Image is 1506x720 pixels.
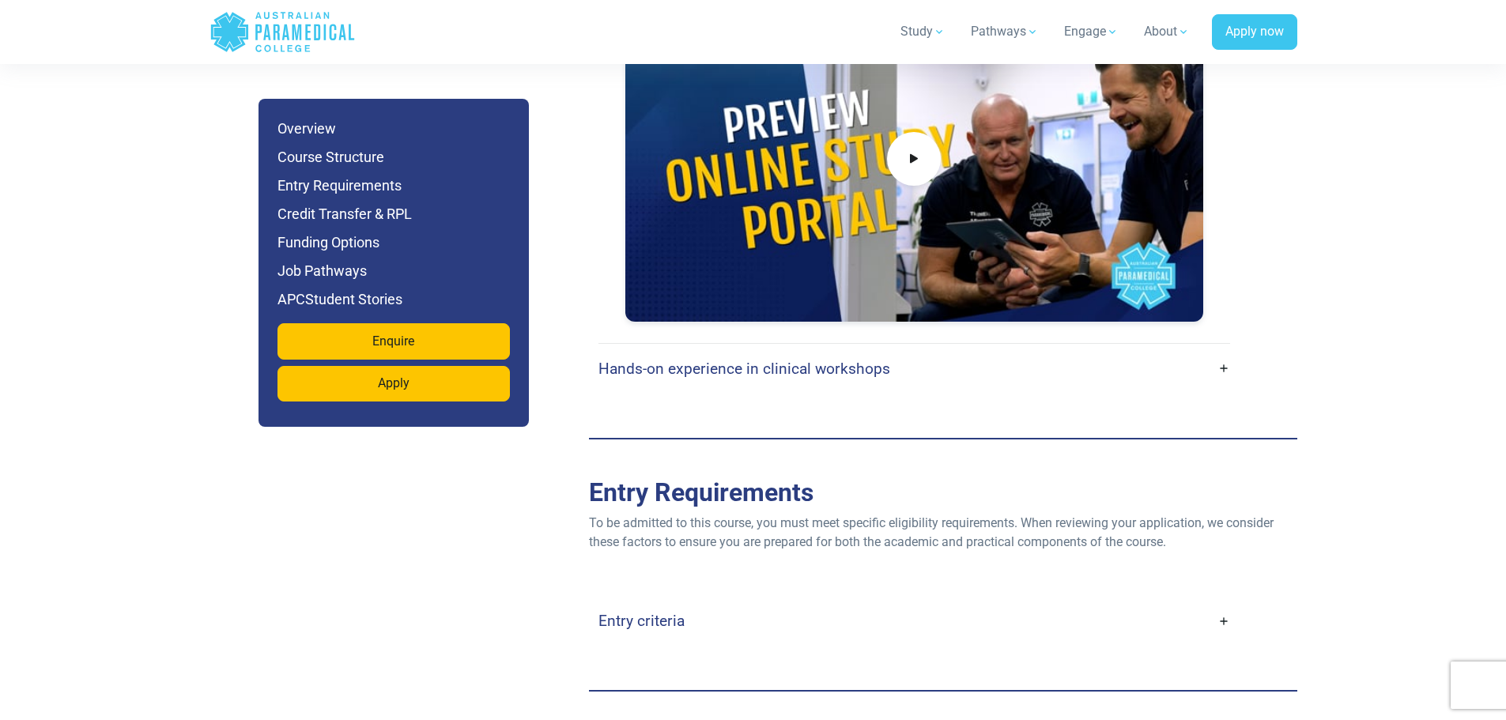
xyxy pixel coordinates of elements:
a: Entry criteria [598,602,1230,639]
h4: Hands-on experience in clinical workshops [598,360,890,378]
h2: Entry Requirements [589,477,1297,507]
a: Engage [1055,9,1128,54]
a: Hands-on experience in clinical workshops [598,350,1230,387]
p: To be admitted to this course, you must meet specific eligibility requirements. When reviewing yo... [589,514,1297,552]
a: Study [891,9,955,54]
a: Pathways [961,9,1048,54]
h4: Entry criteria [598,612,685,630]
a: About [1134,9,1199,54]
a: Australian Paramedical College [209,6,356,58]
a: Apply now [1212,14,1297,51]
